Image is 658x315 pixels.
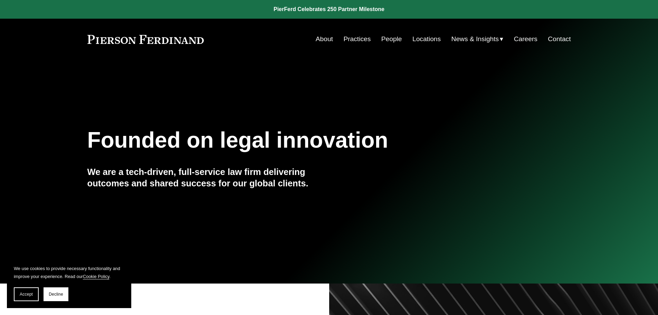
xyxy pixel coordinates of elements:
[316,33,333,46] a: About
[14,265,124,280] p: We use cookies to provide necessary functionality and improve your experience. Read our .
[412,33,441,46] a: Locations
[451,33,504,46] a: folder dropdown
[83,274,109,279] a: Cookie Policy
[548,33,571,46] a: Contact
[7,258,131,308] section: Cookie banner
[514,33,537,46] a: Careers
[20,292,33,297] span: Accept
[14,287,39,301] button: Accept
[44,287,68,301] button: Decline
[343,33,371,46] a: Practices
[381,33,402,46] a: People
[49,292,63,297] span: Decline
[87,166,329,189] h4: We are a tech-driven, full-service law firm delivering outcomes and shared success for our global...
[87,128,490,153] h1: Founded on legal innovation
[451,33,499,45] span: News & Insights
